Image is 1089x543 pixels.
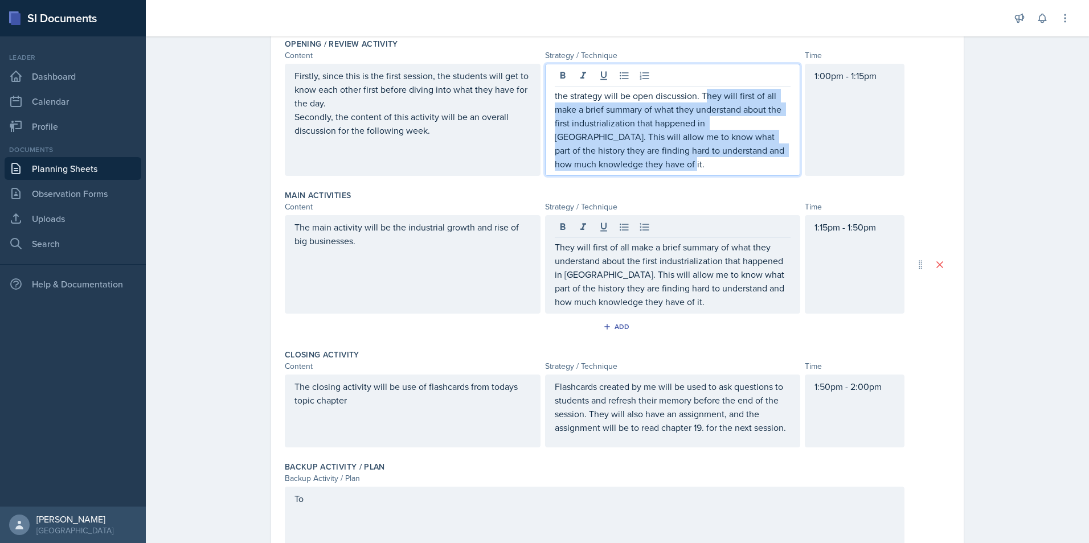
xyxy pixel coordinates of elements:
[285,360,541,372] div: Content
[285,201,541,213] div: Content
[285,38,398,50] label: Opening / Review Activity
[545,360,801,372] div: Strategy / Technique
[805,201,904,213] div: Time
[545,50,801,61] div: Strategy / Technique
[5,145,141,155] div: Documents
[555,240,791,308] p: They will first of all make a brief summary of what they understand about the first industrializa...
[36,525,113,536] div: [GEOGRAPHIC_DATA]
[805,360,904,372] div: Time
[5,115,141,138] a: Profile
[814,380,895,393] p: 1:50pm - 2:00pm
[599,318,636,335] button: Add
[5,273,141,295] div: Help & Documentation
[285,461,385,472] label: Backup Activity / Plan
[5,90,141,113] a: Calendar
[545,201,801,213] div: Strategy / Technique
[805,50,904,61] div: Time
[285,349,359,360] label: Closing Activity
[5,157,141,180] a: Planning Sheets
[294,220,531,248] p: The main activity will be the industrial growth and rise of big businesses.
[5,65,141,88] a: Dashboard
[285,50,541,61] div: Content
[555,89,791,171] p: the strategy will be open discussion. They will first of all make a brief summary of what they un...
[814,220,895,234] p: 1:15pm - 1:50pm
[294,110,531,137] p: Secondly, the content of this activity will be an overall discussion for the following week.
[294,380,531,407] p: The closing activity will be use of flashcards from todays topic chapter
[605,322,630,331] div: Add
[5,232,141,255] a: Search
[5,52,141,63] div: Leader
[285,190,351,201] label: Main Activities
[294,492,895,505] p: To
[5,207,141,230] a: Uploads
[814,69,895,83] p: 1:00pm - 1:15pm
[36,513,113,525] div: [PERSON_NAME]
[555,380,791,434] p: Flashcards created by me will be used to ask questions to students and refresh their memory befor...
[285,472,904,484] div: Backup Activity / Plan
[5,182,141,205] a: Observation Forms
[294,69,531,110] p: Firstly, since this is the first session, the students will get to know each other first before d...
